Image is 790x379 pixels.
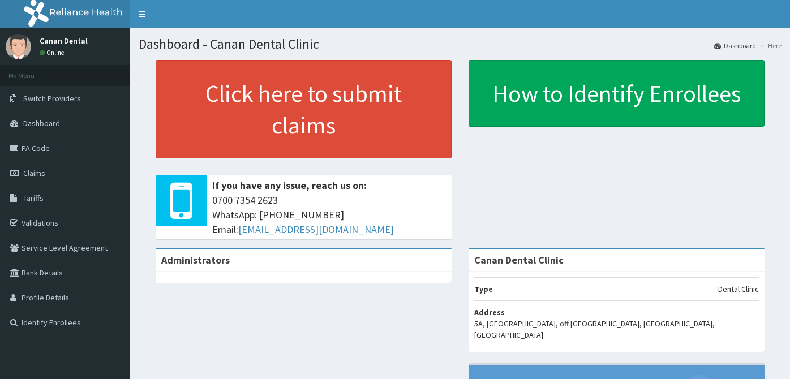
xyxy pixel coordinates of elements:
[156,60,452,158] a: Click here to submit claims
[23,193,44,203] span: Tariffs
[757,41,782,50] li: Here
[23,118,60,128] span: Dashboard
[212,179,367,192] b: If you have any issue, reach us on:
[718,283,759,295] p: Dental Clinic
[238,223,394,236] a: [EMAIL_ADDRESS][DOMAIN_NAME]
[6,34,31,59] img: User Image
[212,193,446,236] span: 0700 7354 2623 WhatsApp: [PHONE_NUMBER] Email:
[469,60,765,127] a: How to Identify Enrollees
[139,37,782,51] h1: Dashboard - Canan Dental Clinic
[40,49,67,57] a: Online
[40,37,88,45] p: Canan Dental
[474,253,564,266] strong: Canan Dental Clinic
[23,168,45,178] span: Claims
[23,93,81,104] span: Switch Providers
[474,307,505,317] b: Address
[474,318,759,341] p: 5A, [GEOGRAPHIC_DATA], off [GEOGRAPHIC_DATA], [GEOGRAPHIC_DATA], [GEOGRAPHIC_DATA]
[161,253,230,266] b: Administrators
[474,284,493,294] b: Type
[714,41,756,50] a: Dashboard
